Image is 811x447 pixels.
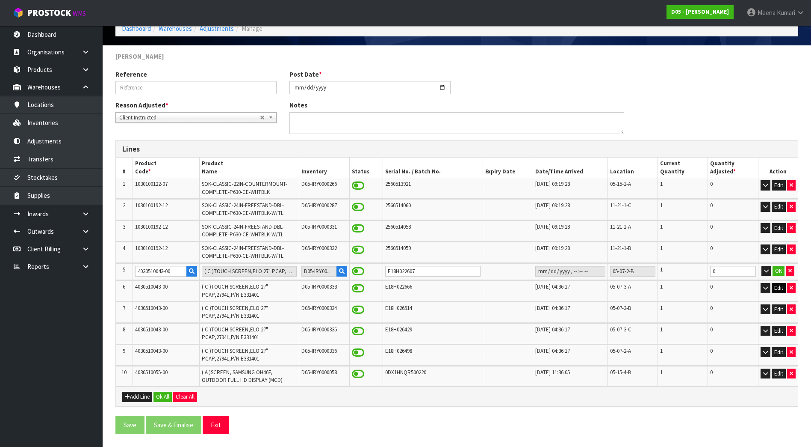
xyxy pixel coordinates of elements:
[660,244,663,252] span: 1
[772,244,786,255] button: Edit
[710,304,713,312] span: 0
[123,180,125,188] span: 1
[289,101,307,110] label: Notes
[710,347,713,355] span: 0
[135,369,168,376] span: 4030510055-00
[242,24,262,33] span: Manage
[135,283,168,290] span: 4030510043-00
[199,158,299,178] th: Product Name
[535,223,570,230] span: [DATE] 09:19:28
[660,304,663,312] span: 1
[135,244,168,252] span: 1030100192-12
[710,266,756,277] input: Quantity Adjusted
[610,244,631,252] span: 11-21-1-B
[202,369,283,384] span: ( A )SCREEN, SAMSUNG OH46F, OUTDOOR FULL HD DISPLAY (MCD)
[202,202,284,217] span: SOK-CLASSIC-24IN-FREESTAND-DBL-COMPLETE-P630-CE-WHTBLK-W/TL
[772,347,786,358] button: Edit
[349,158,383,178] th: Status
[708,158,758,178] th: Quantity Adjusted
[202,244,284,259] span: SOK-CLASSIC-24IN-FREESTAND-DBL-COMPLETE-P630-CE-WHTBLK-W/TL
[666,5,734,19] a: D05 - [PERSON_NAME]
[301,304,337,312] span: D05-IRY0000334
[385,223,411,230] span: 2560514058
[119,113,260,123] span: Client Instructed
[773,266,784,276] button: OK
[758,158,798,178] th: Action
[299,158,350,178] th: Inventory
[610,304,631,312] span: 05-07-3-B
[123,266,125,273] span: 5
[115,416,145,434] button: Save
[301,202,337,209] span: D05-IRY0000287
[535,202,570,209] span: [DATE] 09:19:28
[383,158,483,178] th: Serial No. / Batch No.
[73,9,86,18] small: WMS
[772,326,786,336] button: Edit
[153,392,172,402] button: Ok All
[123,244,125,252] span: 4
[115,52,164,60] span: [PERSON_NAME]
[301,347,337,355] span: D05-IRY0000336
[203,416,229,434] button: Exit
[610,202,631,209] span: 11-21-1-C
[385,180,411,188] span: 2560513921
[658,158,708,178] th: Current Quantity
[301,266,337,277] input: Inventory
[535,283,570,290] span: [DATE] 04:36:17
[610,180,631,188] span: 05-15-1-A
[122,145,791,153] h3: Lines
[122,392,152,402] button: Add Line
[202,266,297,277] input: Name
[289,70,322,79] label: Post Date
[135,347,168,355] span: 4030510043-00
[202,180,287,195] span: SOK-CLASSIC-22IN-COUNTERMOUNT-COMPLETE-P630-CE-WHTBLK
[135,223,168,230] span: 1030100192-12
[173,392,197,402] button: Clear All
[135,304,168,312] span: 4030510043-00
[202,326,268,341] span: ( C )TOUCH SCREEN,ELO 27" PCAP,2794L,P/N E331401
[610,283,631,290] span: 05-07-3-A
[116,158,133,178] th: #
[660,283,663,290] span: 1
[385,202,411,209] span: 2560514060
[115,101,168,110] label: Reason Adjusted
[535,180,570,188] span: [DATE] 09:19:28
[385,244,411,252] span: 2560514059
[772,180,786,191] button: Edit
[533,158,608,178] th: Date/Time Arrived
[301,369,337,376] span: D05-IRY0000058
[610,223,631,230] span: 11-21-1-A
[385,266,481,277] input: Serial Number
[710,180,713,188] span: 0
[301,283,337,290] span: D05-IRY0000333
[710,202,713,209] span: 0
[115,70,147,79] label: Reference
[122,24,151,33] a: Dashboard
[135,202,168,209] span: 1030100192-12
[385,369,426,376] span: 0DX1HNQR500220
[200,24,234,33] a: Adjustments
[660,202,663,209] span: 1
[135,326,168,333] span: 4030510043-00
[772,283,786,293] button: Edit
[202,304,268,319] span: ( C )TOUCH SCREEN,ELO 27" PCAP,2794L,P/N E331401
[660,369,663,376] span: 1
[535,244,570,252] span: [DATE] 09:19:28
[772,369,786,379] button: Edit
[710,369,713,376] span: 0
[608,158,658,178] th: Location
[610,347,631,355] span: 05-07-2-A
[385,326,412,333] span: E18H026429
[115,81,277,94] input: Reference
[610,326,631,333] span: 05-07-3-C
[772,223,786,233] button: Edit
[385,304,412,312] span: E18H026514
[202,347,268,362] span: ( C )TOUCH SCREEN,ELO 27" PCAP,2794L,P/N E331401
[301,244,337,252] span: D05-IRY0000332
[610,369,631,376] span: 05-15-4-B
[772,304,786,315] button: Edit
[660,266,663,273] span: 1
[123,283,125,290] span: 6
[385,347,412,355] span: E18H026498
[301,223,337,230] span: D05-IRY0000331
